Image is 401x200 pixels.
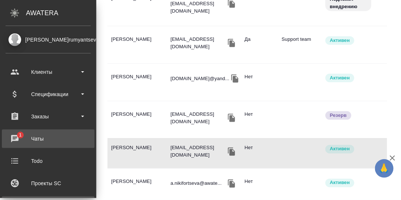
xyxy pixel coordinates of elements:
a: Todo [2,152,95,170]
p: [EMAIL_ADDRESS][DOMAIN_NAME] [170,36,226,50]
td: Нет [241,69,278,95]
p: Активен [330,179,350,187]
p: [EMAIL_ADDRESS][DOMAIN_NAME] [170,111,226,125]
button: 🙏 [375,159,394,178]
button: Скопировать [226,146,237,157]
div: На крайний случай: тут высокое качество, но есть другие проблемы [325,111,380,121]
div: Клиенты [6,66,91,78]
span: 🙏 [378,161,391,176]
p: [EMAIL_ADDRESS][DOMAIN_NAME] [170,144,226,159]
div: Спецификации [6,89,91,100]
td: [PERSON_NAME] [107,141,167,167]
div: Заказы [6,111,91,122]
div: Чаты [6,133,91,144]
div: Рядовой исполнитель: назначай с учетом рейтинга [325,73,380,83]
td: [PERSON_NAME] [107,32,167,58]
a: 1Чаты [2,129,95,148]
a: Проекты SC [2,174,95,193]
td: Да [241,32,278,58]
button: Скопировать [226,178,237,189]
p: Резерв [330,112,347,119]
p: Активен [330,37,350,44]
span: 1 [14,131,26,139]
p: a.nikifortseva@awate... [170,180,222,187]
button: Скопировать [226,37,237,49]
div: AWATERA [26,6,96,20]
button: Скопировать [226,112,237,124]
td: [PERSON_NAME] [107,107,167,133]
td: Support team [278,32,321,58]
div: [PERSON_NAME]rumyantseva [6,36,91,44]
div: Todo [6,155,91,167]
td: [PERSON_NAME] [107,69,167,95]
button: Скопировать [229,73,241,84]
div: Рядовой исполнитель: назначай с учетом рейтинга [325,36,380,46]
td: Нет [241,107,278,133]
p: Активен [330,145,350,153]
div: Проекты SC [6,178,91,189]
p: Активен [330,74,350,82]
p: [DOMAIN_NAME]@yand... [170,75,229,82]
td: Нет [241,141,278,167]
